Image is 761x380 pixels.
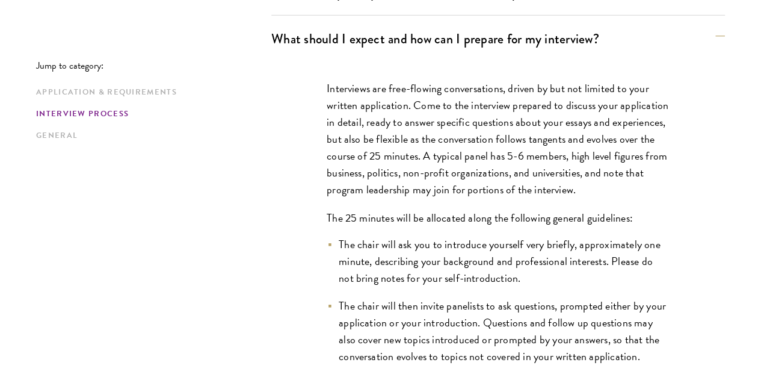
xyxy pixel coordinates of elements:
li: The chair will ask you to introduce yourself very briefly, approximately one minute, describing y... [327,236,670,287]
p: The 25 minutes will be allocated along the following general guidelines: [327,210,670,226]
li: The chair will then invite panelists to ask questions, prompted either by your application or you... [327,297,670,365]
p: Interviews are free-flowing conversations, driven by but not limited to your written application.... [327,80,670,199]
a: Application & Requirements [36,86,264,99]
button: What should I expect and how can I prepare for my interview? [271,25,725,52]
p: Jump to category: [36,60,271,71]
a: General [36,129,264,142]
a: Interview Process [36,108,264,120]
